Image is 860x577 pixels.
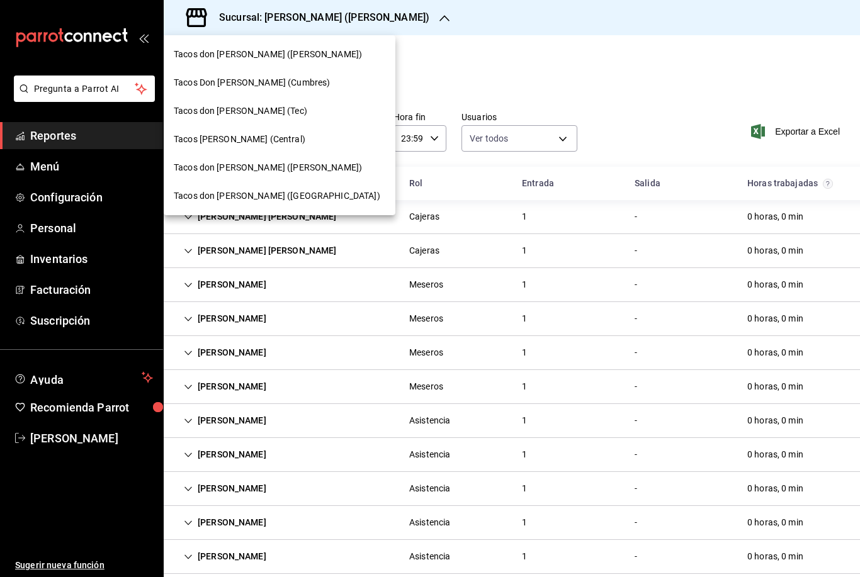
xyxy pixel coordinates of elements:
[174,189,380,203] span: Tacos don [PERSON_NAME] ([GEOGRAPHIC_DATA])
[174,104,307,118] span: Tacos don [PERSON_NAME] (Tec)
[174,48,362,61] span: Tacos don [PERSON_NAME] ([PERSON_NAME])
[174,161,362,174] span: Tacos don [PERSON_NAME] ([PERSON_NAME])
[164,40,395,69] div: Tacos don [PERSON_NAME] ([PERSON_NAME])
[174,76,330,89] span: Tacos Don [PERSON_NAME] (Cumbres)
[174,133,305,146] span: Tacos [PERSON_NAME] (Central)
[164,154,395,182] div: Tacos don [PERSON_NAME] ([PERSON_NAME])
[164,182,395,210] div: Tacos don [PERSON_NAME] ([GEOGRAPHIC_DATA])
[164,97,395,125] div: Tacos don [PERSON_NAME] (Tec)
[164,125,395,154] div: Tacos [PERSON_NAME] (Central)
[164,69,395,97] div: Tacos Don [PERSON_NAME] (Cumbres)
